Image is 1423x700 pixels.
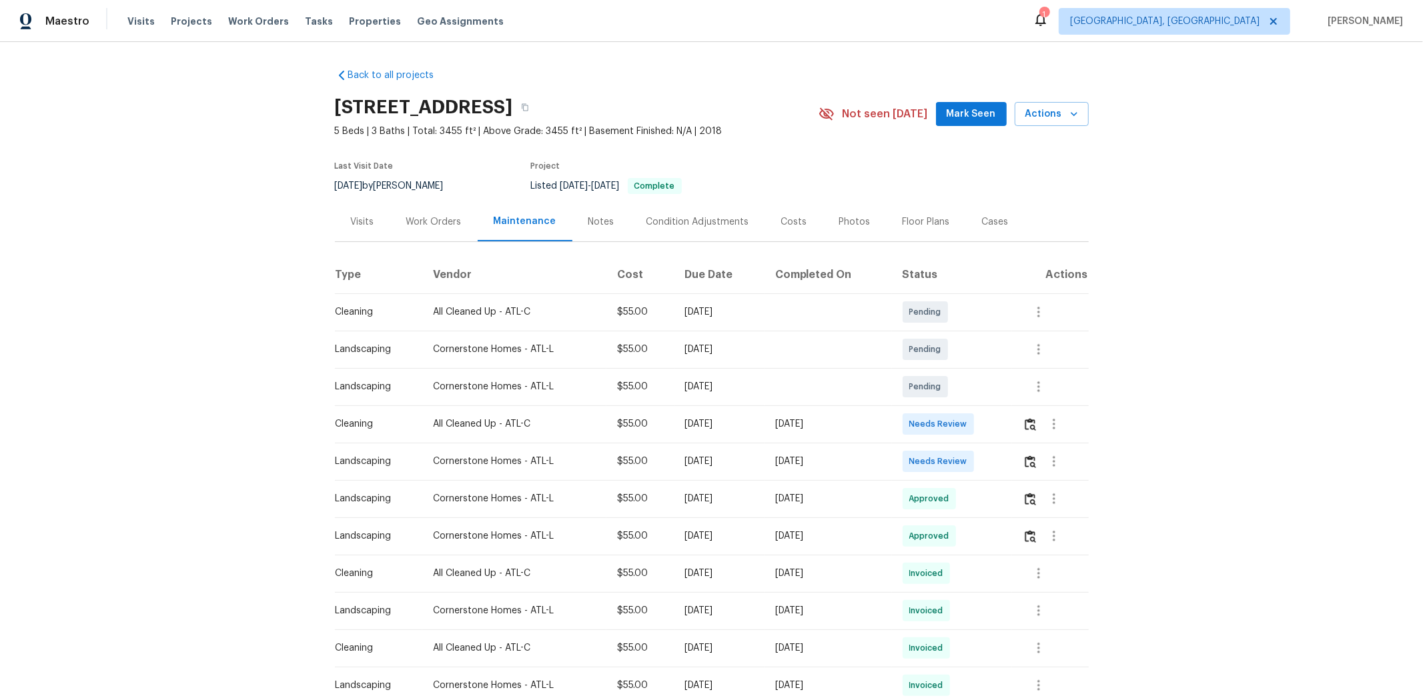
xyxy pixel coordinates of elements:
[685,455,754,468] div: [DATE]
[839,215,871,229] div: Photos
[617,604,663,617] div: $55.00
[1025,418,1036,431] img: Review Icon
[433,417,596,431] div: All Cleaned Up - ATL-C
[560,181,588,191] span: [DATE]
[433,567,596,580] div: All Cleaned Up - ATL-C
[336,492,412,505] div: Landscaping
[335,256,422,293] th: Type
[1023,520,1038,552] button: Review Icon
[335,125,819,138] span: 5 Beds | 3 Baths | Total: 3455 ft² | Above Grade: 3455 ft² | Basement Finished: N/A | 2018
[617,529,663,543] div: $55.00
[1322,15,1403,28] span: [PERSON_NAME]
[1025,106,1078,123] span: Actions
[531,181,682,191] span: Listed
[1012,256,1088,293] th: Actions
[349,15,401,28] span: Properties
[433,679,596,692] div: Cornerstone Homes - ATL-L
[336,679,412,692] div: Landscaping
[336,417,412,431] div: Cleaning
[422,256,607,293] th: Vendor
[1023,483,1038,515] button: Review Icon
[909,343,947,356] span: Pending
[351,215,374,229] div: Visits
[433,641,596,655] div: All Cleaned Up - ATL-C
[336,641,412,655] div: Cleaning
[592,181,620,191] span: [DATE]
[909,529,955,543] span: Approved
[903,215,950,229] div: Floor Plans
[336,604,412,617] div: Landscaping
[127,15,155,28] span: Visits
[336,455,412,468] div: Landscaping
[775,417,881,431] div: [DATE]
[909,679,949,692] span: Invoiced
[685,343,754,356] div: [DATE]
[1070,15,1260,28] span: [GEOGRAPHIC_DATA], [GEOGRAPHIC_DATA]
[1025,530,1036,543] img: Review Icon
[617,305,663,319] div: $55.00
[685,641,754,655] div: [DATE]
[606,256,674,293] th: Cost
[775,641,881,655] div: [DATE]
[617,567,663,580] div: $55.00
[336,380,412,393] div: Landscaping
[617,641,663,655] div: $55.00
[335,178,460,194] div: by [PERSON_NAME]
[335,181,363,191] span: [DATE]
[685,567,754,580] div: [DATE]
[775,679,881,692] div: [DATE]
[909,455,973,468] span: Needs Review
[171,15,212,28] span: Projects
[1023,445,1038,477] button: Review Icon
[685,380,754,393] div: [DATE]
[494,215,556,228] div: Maintenance
[336,567,412,580] div: Cleaning
[617,492,663,505] div: $55.00
[843,107,928,121] span: Not seen [DATE]
[936,102,1007,127] button: Mark Seen
[335,162,394,170] span: Last Visit Date
[433,529,596,543] div: Cornerstone Homes - ATL-L
[775,529,881,543] div: [DATE]
[685,492,754,505] div: [DATE]
[685,679,754,692] div: [DATE]
[228,15,289,28] span: Work Orders
[909,641,949,655] span: Invoiced
[909,567,949,580] span: Invoiced
[1023,408,1038,440] button: Review Icon
[685,604,754,617] div: [DATE]
[617,417,663,431] div: $55.00
[433,455,596,468] div: Cornerstone Homes - ATL-L
[775,567,881,580] div: [DATE]
[909,492,955,505] span: Approved
[909,417,973,431] span: Needs Review
[685,417,754,431] div: [DATE]
[335,69,463,82] a: Back to all projects
[646,215,749,229] div: Condition Adjustments
[531,162,560,170] span: Project
[982,215,1009,229] div: Cases
[685,305,754,319] div: [DATE]
[513,95,537,119] button: Copy Address
[433,604,596,617] div: Cornerstone Homes - ATL-L
[305,17,333,26] span: Tasks
[617,380,663,393] div: $55.00
[45,15,89,28] span: Maestro
[629,182,680,190] span: Complete
[617,343,663,356] div: $55.00
[433,380,596,393] div: Cornerstone Homes - ATL-L
[909,604,949,617] span: Invoiced
[1025,493,1036,505] img: Review Icon
[674,256,765,293] th: Due Date
[417,15,504,28] span: Geo Assignments
[909,305,947,319] span: Pending
[1039,8,1049,21] div: 1
[617,679,663,692] div: $55.00
[336,343,412,356] div: Landscaping
[765,256,892,293] th: Completed On
[775,455,881,468] div: [DATE]
[433,305,596,319] div: All Cleaned Up - ATL-C
[947,106,996,123] span: Mark Seen
[588,215,614,229] div: Notes
[685,529,754,543] div: [DATE]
